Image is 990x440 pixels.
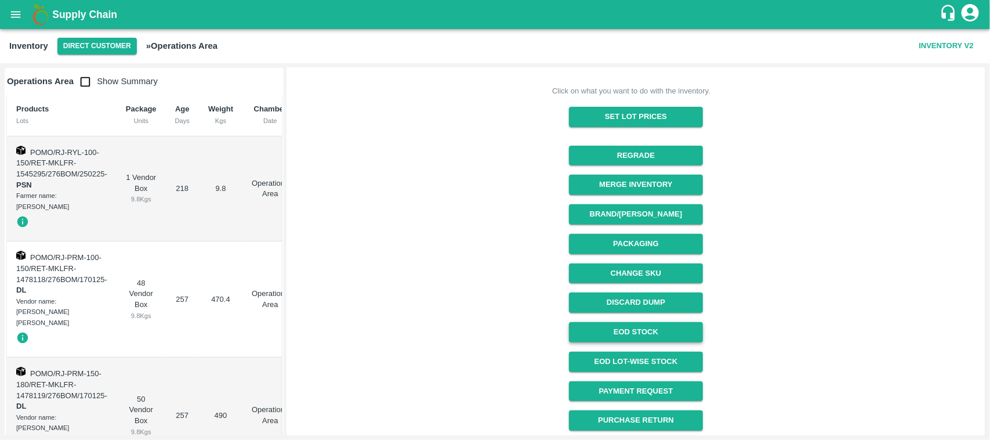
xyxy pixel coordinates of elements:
[208,116,233,126] div: Kgs
[166,136,199,242] td: 218
[126,278,157,321] div: 48 Vendor Box
[146,41,217,51] b: » Operations Area
[16,367,26,376] img: box
[175,116,190,126] div: Days
[7,77,74,86] b: Operations Area
[16,296,107,328] div: Vendor name: [PERSON_NAME] [PERSON_NAME]
[52,9,117,20] b: Supply Chain
[16,286,26,294] strong: DL
[126,194,157,204] div: 9.8 Kgs
[126,427,157,437] div: 9.8 Kgs
[569,352,703,372] a: EOD Lot-wise Stock
[126,116,157,126] div: Units
[215,411,227,420] span: 490
[16,181,32,189] strong: PSN
[569,381,703,402] a: Payment Request
[254,104,287,113] b: Chamber
[2,1,29,28] button: open drawer
[126,394,157,437] div: 50 Vendor Box
[16,169,107,189] span: -
[16,148,105,178] span: POMO/RJ-RYL-100-150/RET-MKLFR-1545295/276BOM/250225
[569,175,703,195] button: Merge Inventory
[552,85,710,97] div: Click on what you want to do with the inventory.
[16,146,26,155] img: box
[126,104,157,113] b: Package
[16,402,26,410] strong: DL
[16,253,105,283] span: POMO/RJ-PRM-100-150/RET-MKLFR-1478118/276BOM/170125
[211,295,230,304] span: 470.4
[16,190,107,212] div: Farmer name: [PERSON_NAME]
[960,2,981,27] div: account of current user
[569,410,703,431] button: Purchase Return
[252,116,289,126] div: Date
[16,369,105,399] span: POMO/RJ-PRM-150-180/RET-MKLFR-1478119/276BOM/170125
[569,293,703,313] button: Discard Dump
[166,241,199,358] td: 257
[57,38,137,55] button: Select DC
[16,251,26,260] img: box
[16,116,107,126] div: Lots
[29,3,52,26] img: logo
[126,172,157,205] div: 1 Vendor Box
[252,288,289,310] p: Operations Area
[9,41,48,51] b: Inventory
[208,104,233,113] b: Weight
[940,4,960,25] div: customer-support
[569,204,703,225] button: Brand/[PERSON_NAME]
[915,36,978,56] button: Inventory V2
[569,107,703,127] button: Set Lot Prices
[175,104,190,113] b: Age
[74,77,158,86] span: Show Summary
[252,405,289,426] p: Operations Area
[52,6,940,23] a: Supply Chain
[569,264,703,284] button: Change SKU
[252,178,289,200] p: Operations Area
[569,322,703,342] a: EOD Stock
[569,234,703,254] button: Packaging
[215,184,226,193] span: 9.8
[126,311,157,321] div: 9.8 Kgs
[569,146,703,166] button: Regrade
[16,104,49,113] b: Products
